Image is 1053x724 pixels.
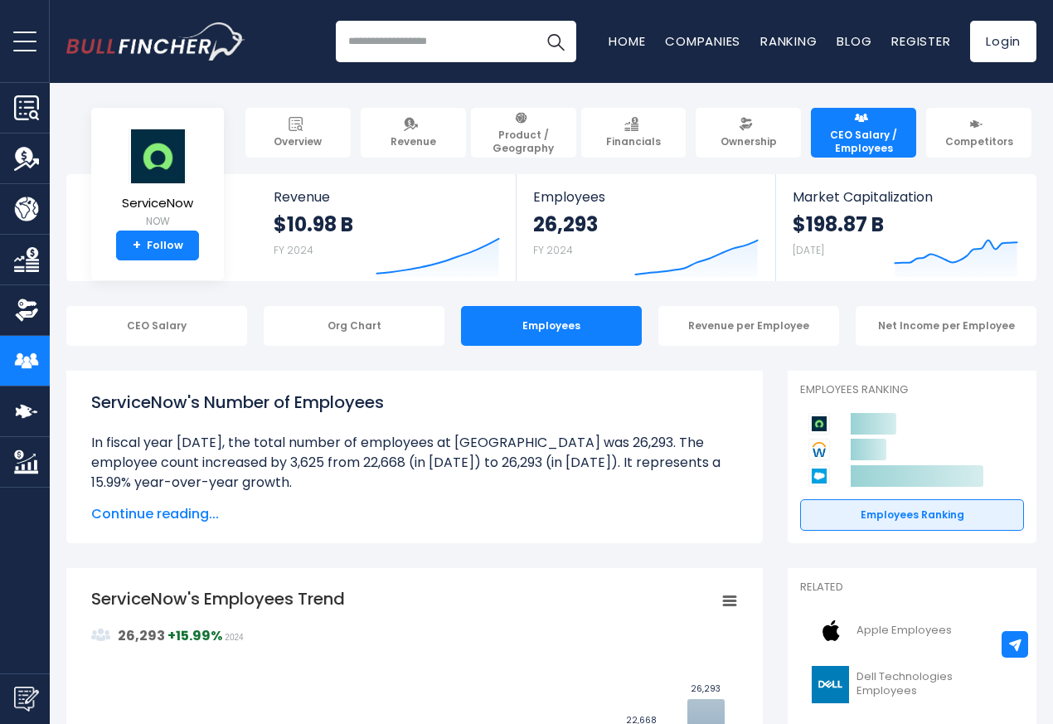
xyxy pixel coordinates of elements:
span: Apple Employees [856,624,952,638]
a: CEO Salary / Employees [811,108,916,158]
a: Dell Technologies Employees [800,662,1024,707]
div: Net Income per Employee [856,306,1036,346]
a: Register [891,32,950,50]
div: Org Chart [264,306,444,346]
div: Revenue per Employee [658,306,839,346]
div: CEO Salary [66,306,247,346]
span: Dell Technologies Employees [856,670,1014,698]
a: Go to homepage [66,22,245,61]
a: Revenue [361,108,466,158]
p: Related [800,581,1024,595]
span: Employees [533,189,758,205]
a: Apple Employees [800,608,1024,654]
a: Ranking [760,32,817,50]
img: ServiceNow competitors logo [808,413,830,435]
span: Market Capitalization [793,189,1018,205]
small: NOW [122,214,193,229]
a: Revenue $10.98 B FY 2024 [257,174,517,281]
span: Financials [606,135,661,148]
a: Login [970,21,1036,62]
small: FY 2024 [533,243,573,257]
a: Companies [665,32,740,50]
strong: 15.99% [176,626,222,645]
a: Product / Geography [471,108,576,158]
h1: ServiceNow's Number of Employees [91,390,738,415]
img: Bullfincher logo [66,22,245,61]
img: DELL logo [810,666,852,703]
span: 2024 [225,633,243,642]
span: Overview [274,135,322,148]
span: Ownership [721,135,777,148]
span: Revenue [274,189,500,205]
a: Home [609,32,645,50]
a: ServiceNow NOW [121,128,194,231]
p: Employees Ranking [800,383,1024,397]
span: Product / Geography [478,129,569,154]
span: ServiceNow [122,197,193,211]
a: Ownership [696,108,801,158]
a: Employees Ranking [800,499,1024,531]
img: Salesforce competitors logo [808,465,830,487]
strong: 26,293 [118,626,165,645]
span: CEO Salary / Employees [818,129,909,154]
small: [DATE] [793,243,824,257]
span: Competitors [945,135,1013,148]
a: Market Capitalization $198.87 B [DATE] [776,174,1035,281]
strong: $10.98 B [274,211,353,237]
img: Ownership [14,298,39,323]
span: Revenue [391,135,436,148]
tspan: ServiceNow's Employees Trend [91,587,345,610]
img: AAPL logo [810,612,852,649]
strong: + [133,238,141,253]
li: In fiscal year [DATE], the total number of employees at [GEOGRAPHIC_DATA] was 26,293. The employe... [91,433,738,493]
strong: $198.87 B [793,211,884,237]
small: FY 2024 [274,243,313,257]
strong: + [167,626,222,645]
a: Financials [581,108,687,158]
a: +Follow [116,231,199,260]
span: Continue reading... [91,504,738,524]
img: graph_employee_icon.svg [91,625,111,645]
strong: 26,293 [533,211,598,237]
button: Search [535,21,576,62]
img: Workday competitors logo [808,439,830,460]
a: Competitors [926,108,1031,158]
a: Employees 26,293 FY 2024 [517,174,774,281]
a: Overview [245,108,351,158]
div: Employees [461,306,642,346]
a: Blog [837,32,871,50]
text: 26,293 [691,683,721,695]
